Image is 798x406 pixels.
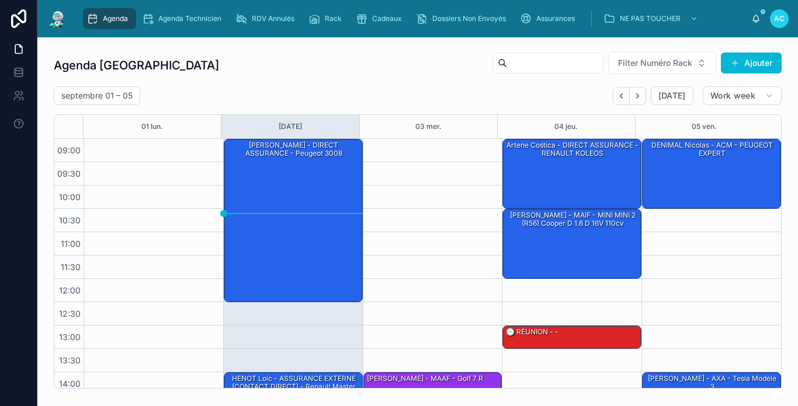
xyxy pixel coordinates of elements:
button: [DATE] [651,86,693,105]
span: 14:00 [56,379,84,388]
span: NE PAS TOUCHER [620,14,681,23]
a: NE PAS TOUCHER [600,8,704,29]
div: [PERSON_NAME] - AXA - Tesla modèle 3 [644,373,780,393]
a: Dossiers Non Envoyés [412,8,514,29]
a: Cadeaux [352,8,410,29]
span: RDV Annulés [252,14,294,23]
span: Cadeaux [372,14,402,23]
div: DENIMAL Nicolas - ACM - PEUGEOT EXPERT [643,139,780,208]
span: Rack [325,14,342,23]
span: 10:30 [56,215,84,225]
a: Rack [305,8,350,29]
div: artene costica - DIRECT ASSURANCE - RENAULT KOLEOS [503,139,641,208]
a: RDV Annulés [232,8,303,29]
div: 🕒 RÉUNION - - [505,327,560,337]
span: 10:00 [56,192,84,202]
span: Work week [710,90,755,101]
span: 12:00 [56,285,84,295]
span: 11:00 [58,239,84,249]
img: App logo [47,9,68,28]
button: [DATE] [279,115,302,138]
span: 13:30 [56,355,84,365]
button: Work week [703,86,782,105]
span: 09:30 [54,169,84,178]
div: artene costica - DIRECT ASSURANCE - RENAULT KOLEOS [505,140,640,159]
div: [PERSON_NAME] - MAIF - MINI MINI 2 (R56) Cooper D 1.6 d 16V 110cv [503,209,641,278]
div: scrollable content [77,6,751,32]
button: 05 ven. [692,115,717,138]
span: 09:00 [54,145,84,155]
button: Back [613,87,630,105]
span: 11:30 [58,262,84,272]
span: AC [774,14,785,23]
button: Ajouter [721,52,782,73]
a: Agenda Technicien [138,8,230,29]
div: [PERSON_NAME] - DIRECT ASSURANCE - peugeot 3008 [226,140,362,159]
button: Next [630,87,646,105]
span: Assurances [536,14,575,23]
div: HENOT Loic - ASSURANCE EXTERNE (CONTACT DIRECT) - Renault Master [226,373,362,393]
span: 13:00 [56,332,84,342]
span: [DATE] [658,90,686,101]
span: 12:30 [56,309,84,318]
span: Dossiers Non Envoyés [432,14,506,23]
button: 03 mer. [415,115,442,138]
div: [PERSON_NAME] - MAIF - MINI MINI 2 (R56) Cooper D 1.6 d 16V 110cv [505,210,640,229]
div: [PERSON_NAME] - MAAF - Golf 7 r [366,373,484,384]
span: Agenda [103,14,128,23]
span: Filter Numéro Rack [618,57,692,69]
div: [PERSON_NAME] - DIRECT ASSURANCE - peugeot 3008 [224,139,362,302]
span: Agenda Technicien [158,14,221,23]
a: Agenda [83,8,136,29]
div: 🕒 RÉUNION - - [503,326,641,348]
div: DENIMAL Nicolas - ACM - PEUGEOT EXPERT [644,140,780,159]
h2: septembre 01 – 05 [61,90,133,101]
h1: Agenda [GEOGRAPHIC_DATA] [54,57,219,73]
button: 04 jeu. [554,115,578,138]
button: 01 lun. [141,115,163,138]
a: Assurances [516,8,583,29]
button: Select Button [608,52,716,74]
